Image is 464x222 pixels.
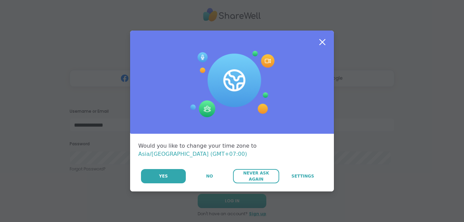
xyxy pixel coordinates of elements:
div: Would you like to change your time zone to [138,142,326,158]
span: Settings [291,173,314,179]
button: No [186,169,232,183]
span: Yes [159,173,168,179]
button: Never Ask Again [233,169,279,183]
img: Session Experience [190,51,274,117]
button: Yes [141,169,186,183]
span: No [206,173,213,179]
span: Never Ask Again [236,170,275,182]
a: Settings [280,169,326,183]
span: Asia/[GEOGRAPHIC_DATA] (GMT+07:00) [138,151,247,157]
